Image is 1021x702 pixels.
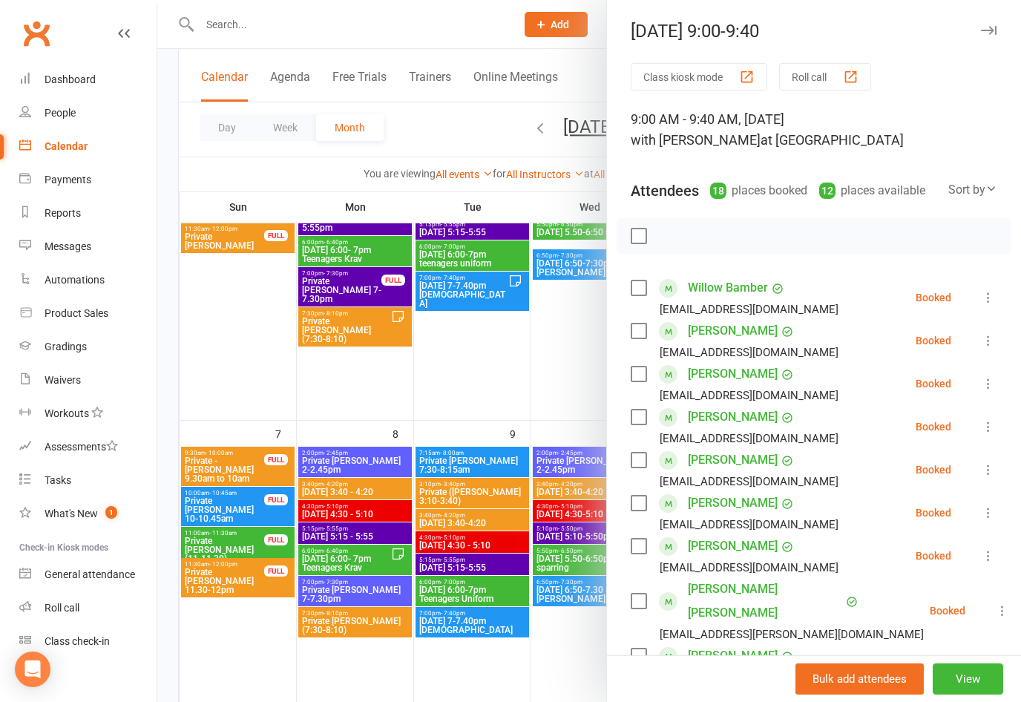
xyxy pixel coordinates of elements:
[688,491,778,515] a: [PERSON_NAME]
[631,63,767,91] button: Class kiosk mode
[660,472,838,491] div: [EMAIL_ADDRESS][DOMAIN_NAME]
[45,374,81,386] div: Waivers
[688,448,778,472] a: [PERSON_NAME]
[916,551,951,561] div: Booked
[105,506,117,519] span: 1
[631,132,761,148] span: with [PERSON_NAME]
[660,300,838,319] div: [EMAIL_ADDRESS][DOMAIN_NAME]
[688,644,778,668] a: [PERSON_NAME]
[19,330,157,364] a: Gradings
[45,274,105,286] div: Automations
[688,577,842,625] a: [PERSON_NAME] [PERSON_NAME]
[45,73,96,85] div: Dashboard
[19,464,157,497] a: Tasks
[45,441,118,453] div: Assessments
[19,558,157,591] a: General attendance kiosk mode
[45,174,91,186] div: Payments
[19,197,157,230] a: Reports
[660,625,924,644] div: [EMAIL_ADDRESS][PERSON_NAME][DOMAIN_NAME]
[19,397,157,430] a: Workouts
[19,364,157,397] a: Waivers
[779,63,871,91] button: Roll call
[607,21,1021,42] div: [DATE] 9:00-9:40
[930,606,965,616] div: Booked
[660,558,838,577] div: [EMAIL_ADDRESS][DOMAIN_NAME]
[19,497,157,531] a: What's New1
[916,378,951,389] div: Booked
[916,335,951,346] div: Booked
[688,534,778,558] a: [PERSON_NAME]
[45,635,110,647] div: Class check-in
[19,63,157,96] a: Dashboard
[45,107,76,119] div: People
[688,405,778,429] a: [PERSON_NAME]
[916,465,951,475] div: Booked
[660,515,838,534] div: [EMAIL_ADDRESS][DOMAIN_NAME]
[916,508,951,518] div: Booked
[631,180,699,201] div: Attendees
[19,430,157,464] a: Assessments
[45,474,71,486] div: Tasks
[948,180,997,200] div: Sort by
[19,263,157,297] a: Automations
[19,625,157,658] a: Class kiosk mode
[45,140,88,152] div: Calendar
[19,130,157,163] a: Calendar
[795,663,924,695] button: Bulk add attendees
[710,180,807,201] div: places booked
[688,276,768,300] a: Willow Bamber
[819,183,835,199] div: 12
[660,429,838,448] div: [EMAIL_ADDRESS][DOMAIN_NAME]
[45,602,79,614] div: Roll call
[19,297,157,330] a: Product Sales
[18,15,55,52] a: Clubworx
[660,343,838,362] div: [EMAIL_ADDRESS][DOMAIN_NAME]
[688,319,778,343] a: [PERSON_NAME]
[19,96,157,130] a: People
[45,508,98,519] div: What's New
[916,292,951,303] div: Booked
[761,132,904,148] span: at [GEOGRAPHIC_DATA]
[933,663,1003,695] button: View
[819,180,925,201] div: places available
[19,230,157,263] a: Messages
[45,341,87,352] div: Gradings
[45,240,91,252] div: Messages
[45,207,81,219] div: Reports
[45,307,108,319] div: Product Sales
[688,362,778,386] a: [PERSON_NAME]
[45,407,89,419] div: Workouts
[15,652,50,687] div: Open Intercom Messenger
[19,591,157,625] a: Roll call
[916,421,951,432] div: Booked
[45,568,135,580] div: General attendance
[660,386,838,405] div: [EMAIL_ADDRESS][DOMAIN_NAME]
[19,163,157,197] a: Payments
[710,183,726,199] div: 18
[631,109,997,151] div: 9:00 AM - 9:40 AM, [DATE]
